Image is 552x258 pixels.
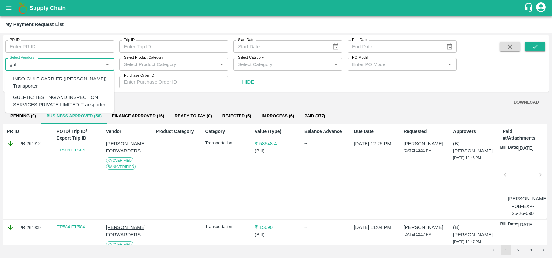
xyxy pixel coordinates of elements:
[10,37,20,43] label: PR ID
[524,2,535,14] div: customer-support
[205,224,247,230] p: Transportation
[404,140,446,147] p: [PERSON_NAME]
[453,128,495,135] p: Approvers
[535,1,547,15] div: account of current user
[7,128,49,135] p: PR ID
[304,128,347,135] p: Balance Advance
[5,20,64,29] div: My Payment Request List
[255,140,297,147] p: ₹ 58548.4
[255,231,297,238] p: ( Bill )
[511,97,542,108] button: DOWNLOAD
[121,60,216,68] input: Select Product Category
[106,140,148,155] p: [PERSON_NAME] FORWARDERS
[446,60,454,68] button: Open
[124,55,163,60] label: Select Product Category
[304,224,347,230] div: --
[233,40,326,53] input: Start Date
[354,140,396,147] p: [DATE] 12:25 PM
[29,4,524,13] a: Supply Chain
[404,232,432,236] span: [DATE] 12:17 PM
[7,140,49,147] div: PR-264912
[348,40,441,53] input: End Date
[156,128,198,135] p: Product Category
[233,77,255,88] button: Hide
[119,76,228,88] input: Enter Purchase Order ID
[255,224,297,231] p: ₹ 15090
[503,128,545,142] p: Paid at/Attachments
[453,140,495,155] p: (B) [PERSON_NAME]
[538,245,548,255] button: Go to next page
[13,93,109,108] div: GULFTIC TESTING AND INSPECTION SERVICES PRIVATE LIMITED-Transporter
[205,140,247,146] p: Transportation
[106,241,133,247] span: KYC Verified
[453,156,481,160] span: [DATE] 12:46 PM
[103,60,112,68] button: Close
[354,224,396,231] p: [DATE] 11:04 PM
[29,5,66,11] b: Supply Chain
[404,149,432,152] span: [DATE] 12:21 PM
[56,224,85,229] a: ET/584 ET/584
[354,128,396,135] p: Due Date
[304,140,347,147] div: --
[56,128,99,142] p: PO ID/ Trip ID/ Export Trip ID
[7,60,102,68] input: Select Vendor
[352,55,368,60] label: PO Model
[513,245,524,255] button: Go to page 2
[1,1,16,16] button: open drawer
[106,157,133,163] span: KYC Verified
[5,108,41,124] button: Pending (0)
[329,40,342,53] button: Choose date
[170,108,217,124] button: Ready To Pay (0)
[10,55,34,60] label: Select Vendors
[404,224,446,231] p: [PERSON_NAME]
[56,148,85,152] a: ET/584 ET/584
[453,224,495,238] p: (B) [PERSON_NAME]
[106,224,148,238] p: [PERSON_NAME] FORWARDERS
[443,40,456,53] button: Choose date
[106,164,136,170] span: Bank Verified
[13,75,109,90] div: INDO GULF CARRIER ([PERSON_NAME])-Transporter
[453,240,481,244] span: [DATE] 12:47 PM
[500,144,518,151] p: Bill Date:
[217,108,256,124] button: Rejected (5)
[205,128,247,135] p: Category
[299,108,330,124] button: Paid (377)
[526,245,536,255] button: Go to page 3
[518,221,534,228] p: [DATE]
[350,60,444,68] input: Enter PO Model
[242,79,254,85] strong: Hide
[518,144,534,151] p: [DATE]
[41,108,107,124] button: Business Approved (56)
[107,108,170,124] button: Finance Approved (16)
[238,37,254,43] label: Start Date
[119,40,228,53] input: Enter Trip ID
[501,245,511,255] button: page 1
[238,55,264,60] label: Select Category
[488,245,549,255] nav: pagination navigation
[106,128,148,135] p: Vendor
[508,195,537,217] p: [PERSON_NAME]-FOB-EXP-25-26-090
[352,37,367,43] label: End Date
[124,37,135,43] label: Trip ID
[7,224,49,231] div: PR-264909
[256,108,299,124] button: In Process (6)
[332,60,340,68] button: Open
[500,221,518,228] p: Bill Date:
[217,60,226,68] button: Open
[235,60,330,68] input: Select Category
[16,2,29,15] img: logo
[255,128,297,135] p: Value (Type)
[124,73,154,78] label: Purchase Order ID
[5,40,114,53] input: Enter PR ID
[404,128,446,135] p: Requested
[255,147,297,154] p: ( Bill )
